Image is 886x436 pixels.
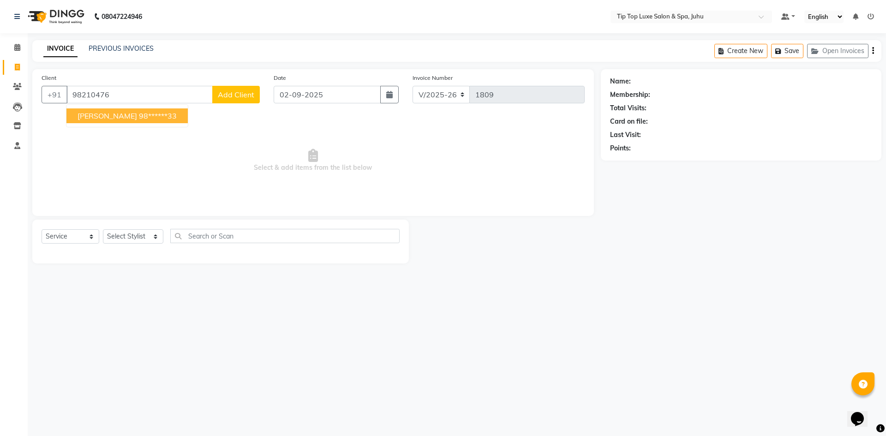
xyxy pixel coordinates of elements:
[610,117,648,126] div: Card on file:
[42,74,56,82] label: Client
[43,41,78,57] a: INVOICE
[610,77,631,86] div: Name:
[170,229,400,243] input: Search or Scan
[413,74,453,82] label: Invoice Number
[610,90,650,100] div: Membership:
[102,4,142,30] b: 08047224946
[89,44,154,53] a: PREVIOUS INVOICES
[42,86,67,103] button: +91
[24,4,87,30] img: logo
[714,44,767,58] button: Create New
[42,114,585,207] span: Select & add items from the list below
[771,44,803,58] button: Save
[610,143,631,153] div: Points:
[847,399,877,427] iframe: chat widget
[212,86,260,103] button: Add Client
[807,44,868,58] button: Open Invoices
[78,111,137,120] span: [PERSON_NAME]
[274,74,286,82] label: Date
[610,130,641,140] div: Last Visit:
[66,86,213,103] input: Search by Name/Mobile/Email/Code
[218,90,254,99] span: Add Client
[610,103,647,113] div: Total Visits:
